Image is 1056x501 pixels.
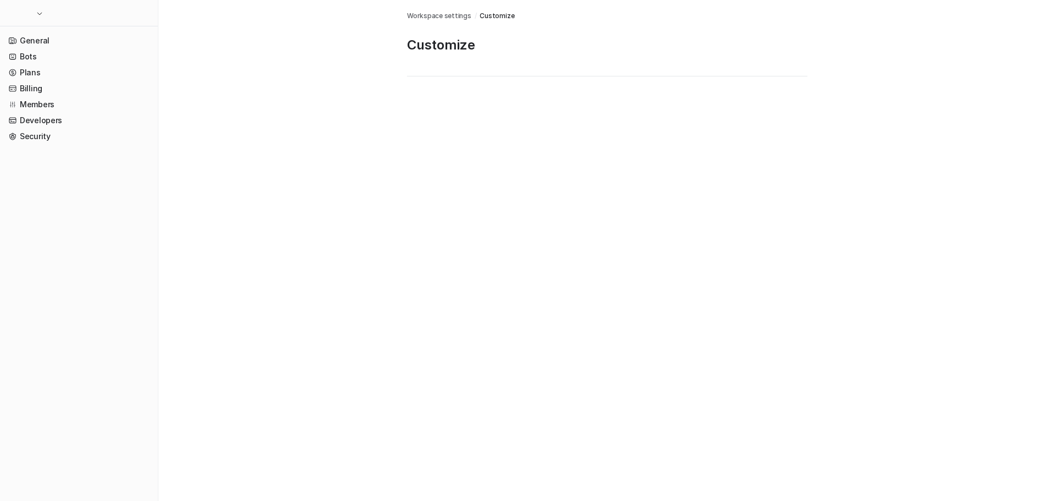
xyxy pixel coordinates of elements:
a: Developers [4,113,153,128]
a: Customize [480,11,514,21]
a: Workspace settings [407,11,471,21]
a: Members [4,97,153,112]
a: General [4,33,153,48]
span: / [475,11,477,21]
a: Security [4,129,153,144]
a: Billing [4,81,153,96]
a: Plans [4,65,153,80]
a: Bots [4,49,153,64]
p: Customize [407,36,807,54]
